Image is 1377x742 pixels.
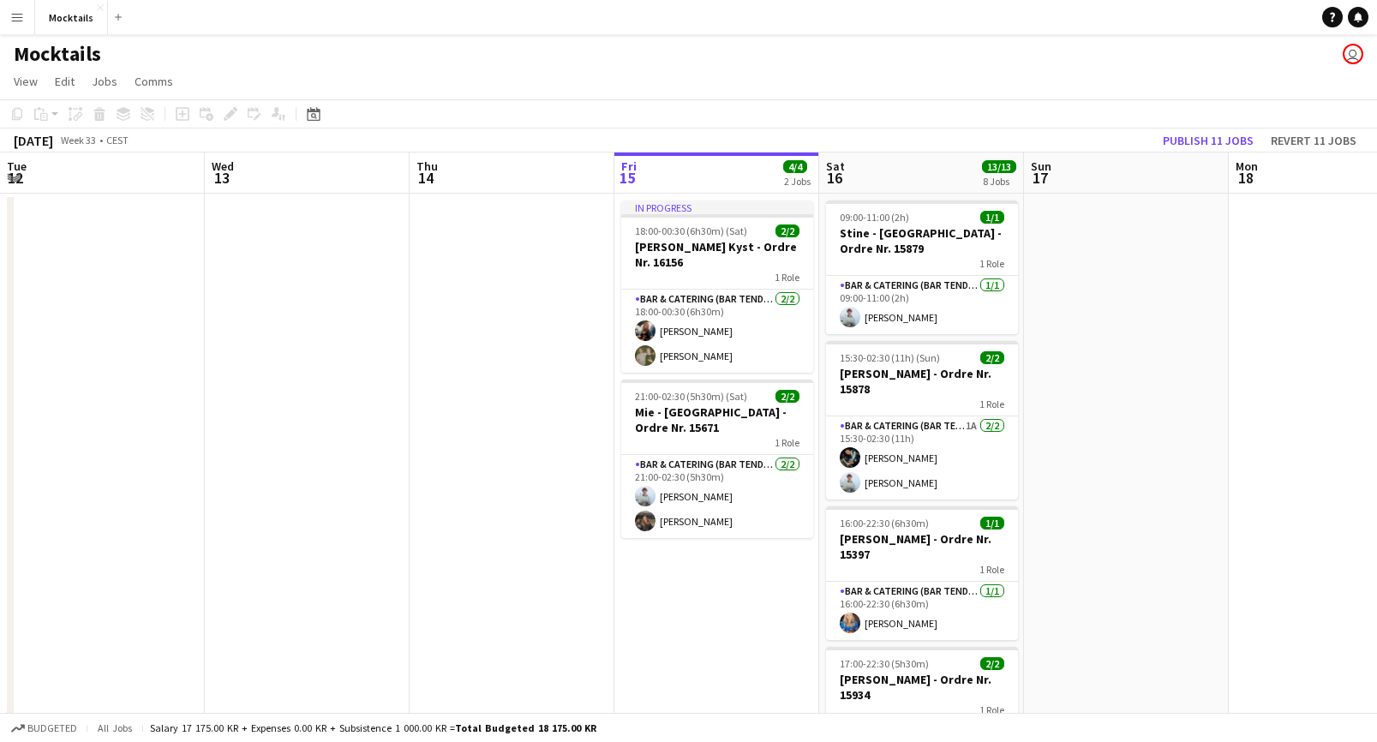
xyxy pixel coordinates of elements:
span: 13 [209,168,234,188]
span: 2/2 [775,390,799,403]
app-job-card: 21:00-02:30 (5h30m) (Sat)2/2Mie - [GEOGRAPHIC_DATA] - Ordre Nr. 156711 RoleBar & Catering (Bar Te... [621,380,813,538]
span: 1 Role [775,436,799,449]
app-user-avatar: Hektor Pantas [1343,44,1363,64]
h1: Mocktails [14,41,101,67]
span: 4/4 [783,160,807,173]
span: 1 Role [979,257,1004,270]
span: 2/2 [980,657,1004,670]
span: Tue [7,159,27,174]
div: Salary 17 175.00 KR + Expenses 0.00 KR + Subsistence 1 000.00 KR = [150,721,596,734]
span: 2/2 [980,351,1004,364]
app-card-role: Bar & Catering (Bar Tender)1A2/215:30-02:30 (11h)[PERSON_NAME][PERSON_NAME] [826,416,1018,500]
span: All jobs [94,721,135,734]
span: 1 Role [979,563,1004,576]
span: View [14,74,38,89]
span: 09:00-11:00 (2h) [840,211,909,224]
div: 8 Jobs [983,175,1015,188]
span: 14 [414,168,438,188]
span: Jobs [92,74,117,89]
button: Mocktails [35,1,108,34]
div: [DATE] [14,132,53,149]
span: 1/1 [980,211,1004,224]
span: 1/1 [980,517,1004,530]
span: Sat [826,159,845,174]
span: 15 [619,168,637,188]
span: Thu [416,159,438,174]
span: 2/2 [775,224,799,237]
div: In progress [621,200,813,214]
span: 13/13 [982,160,1016,173]
h3: Stine - [GEOGRAPHIC_DATA] - Ordre Nr. 15879 [826,225,1018,256]
app-job-card: 16:00-22:30 (6h30m)1/1[PERSON_NAME] - Ordre Nr. 153971 RoleBar & Catering (Bar Tender)1/116:00-22... [826,506,1018,640]
span: 17 [1028,168,1051,188]
span: 12 [4,168,27,188]
span: 1 Role [775,271,799,284]
span: Mon [1236,159,1258,174]
span: 18 [1233,168,1258,188]
span: Edit [55,74,75,89]
span: 1 Role [979,703,1004,716]
span: Budgeted [27,722,77,734]
app-card-role: Bar & Catering (Bar Tender)2/221:00-02:30 (5h30m)[PERSON_NAME][PERSON_NAME] [621,455,813,538]
h3: [PERSON_NAME] - Ordre Nr. 15934 [826,672,1018,703]
span: Sun [1031,159,1051,174]
span: 17:00-22:30 (5h30m) [840,657,929,670]
button: Budgeted [9,719,80,738]
a: Comms [128,70,180,93]
app-card-role: Bar & Catering (Bar Tender)2/218:00-00:30 (6h30m)[PERSON_NAME][PERSON_NAME] [621,290,813,373]
span: Comms [135,74,173,89]
h3: Mie - [GEOGRAPHIC_DATA] - Ordre Nr. 15671 [621,404,813,435]
app-job-card: 09:00-11:00 (2h)1/1Stine - [GEOGRAPHIC_DATA] - Ordre Nr. 158791 RoleBar & Catering (Bar Tender)1/... [826,200,1018,334]
span: 18:00-00:30 (6h30m) (Sat) [635,224,747,237]
h3: [PERSON_NAME] Kyst - Ordre Nr. 16156 [621,239,813,270]
h3: [PERSON_NAME] - Ordre Nr. 15878 [826,366,1018,397]
a: Edit [48,70,81,93]
span: Total Budgeted 18 175.00 KR [455,721,596,734]
a: View [7,70,45,93]
app-card-role: Bar & Catering (Bar Tender)1/109:00-11:00 (2h)[PERSON_NAME] [826,276,1018,334]
span: 16:00-22:30 (6h30m) [840,517,929,530]
app-card-role: Bar & Catering (Bar Tender)1/116:00-22:30 (6h30m)[PERSON_NAME] [826,582,1018,640]
span: Fri [621,159,637,174]
app-job-card: 15:30-02:30 (11h) (Sun)2/2[PERSON_NAME] - Ordre Nr. 158781 RoleBar & Catering (Bar Tender)1A2/215... [826,341,1018,500]
app-job-card: In progress18:00-00:30 (6h30m) (Sat)2/2[PERSON_NAME] Kyst - Ordre Nr. 161561 RoleBar & Catering (... [621,200,813,373]
span: 15:30-02:30 (11h) (Sun) [840,351,940,364]
h3: [PERSON_NAME] - Ordre Nr. 15397 [826,531,1018,562]
span: 21:00-02:30 (5h30m) (Sat) [635,390,747,403]
span: 1 Role [979,398,1004,410]
span: 16 [823,168,845,188]
div: 2 Jobs [784,175,811,188]
button: Revert 11 jobs [1264,129,1363,152]
button: Publish 11 jobs [1156,129,1260,152]
a: Jobs [85,70,124,93]
span: Wed [212,159,234,174]
span: Week 33 [57,134,99,147]
div: CEST [106,134,129,147]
